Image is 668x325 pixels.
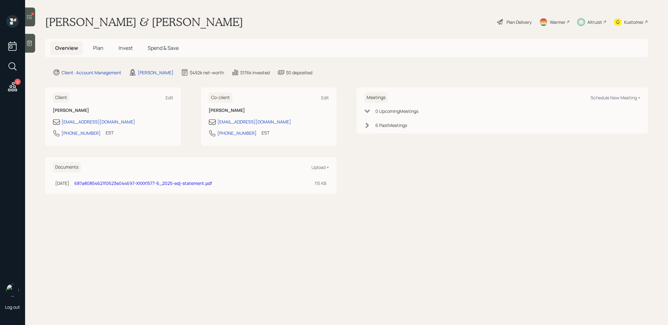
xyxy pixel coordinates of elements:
h6: Meetings [364,92,388,103]
div: [PERSON_NAME] [138,69,173,76]
span: Invest [119,45,133,51]
h6: Co-client [209,92,232,103]
span: Plan [93,45,103,51]
h6: Client [53,92,70,103]
div: Edit [321,95,329,101]
div: $0 deposited [286,69,312,76]
h6: Documents [53,162,81,172]
div: Client · Account Management [61,69,121,76]
div: 6 [14,79,21,85]
h6: [PERSON_NAME] [209,108,329,113]
div: [PHONE_NUMBER] [217,130,257,136]
h1: [PERSON_NAME] & [PERSON_NAME] [45,15,243,29]
div: Log out [5,304,20,310]
div: 6 Past Meeting s [375,122,407,128]
div: $492k net-worth [190,69,224,76]
div: [EMAIL_ADDRESS][DOMAIN_NAME] [217,118,291,125]
div: [PHONE_NUMBER] [61,130,101,136]
div: Plan Delivery [506,19,532,25]
span: Overview [55,45,78,51]
div: Kustomer [624,19,644,25]
div: Upload + [311,164,329,170]
div: Altruist [587,19,602,25]
div: Warmer [550,19,565,25]
span: Spend & Save [148,45,179,51]
div: EST [262,129,269,136]
div: 0 Upcoming Meeting s [375,108,418,114]
h6: [PERSON_NAME] [53,108,173,113]
div: 115 KB [315,180,326,186]
div: [DATE] [55,180,69,186]
img: treva-nostdahl-headshot.png [6,284,19,296]
div: EST [106,129,114,136]
div: $176k invested [240,69,270,76]
div: [EMAIL_ADDRESS][DOMAIN_NAME] [61,118,135,125]
a: 687a80854621f0623e044697-XXXX1577-6_2025-edj-statement.pdf [74,180,212,186]
div: Edit [166,95,173,101]
div: Schedule New Meeting + [591,95,640,101]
